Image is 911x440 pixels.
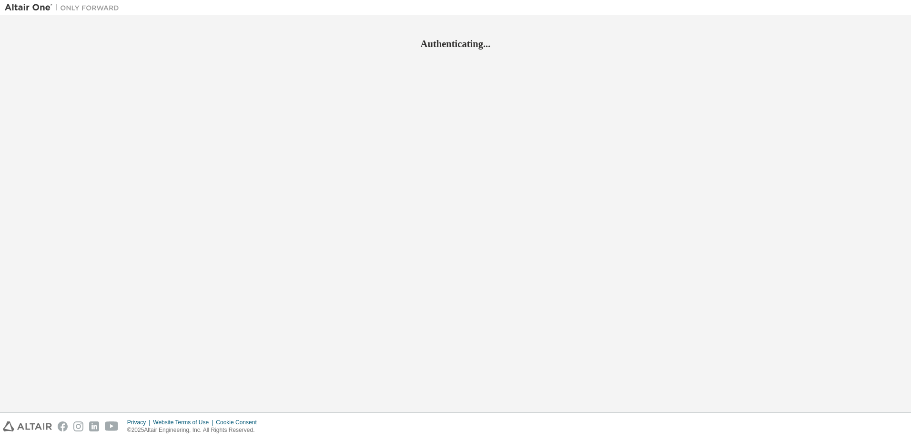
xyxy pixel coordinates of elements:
img: facebook.svg [58,421,68,431]
img: youtube.svg [105,421,119,431]
p: © 2025 Altair Engineering, Inc. All Rights Reserved. [127,426,263,434]
h2: Authenticating... [5,38,906,50]
img: altair_logo.svg [3,421,52,431]
div: Website Terms of Use [153,419,216,426]
div: Privacy [127,419,153,426]
div: Cookie Consent [216,419,262,426]
img: Altair One [5,3,124,12]
img: linkedin.svg [89,421,99,431]
img: instagram.svg [73,421,83,431]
